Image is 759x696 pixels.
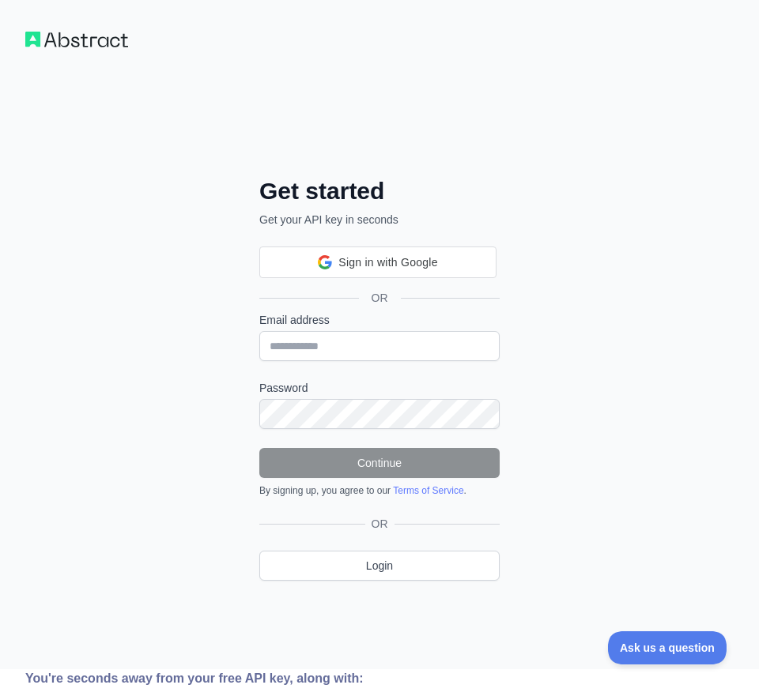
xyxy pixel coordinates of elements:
[259,380,500,396] label: Password
[259,177,500,205] h2: Get started
[359,290,401,306] span: OR
[259,484,500,497] div: By signing up, you agree to our .
[365,516,395,532] span: OR
[259,312,500,328] label: Email address
[25,669,511,688] div: You're seconds away from your free API key, along with:
[259,448,500,478] button: Continue
[259,246,497,278] div: Sign in with Google
[608,631,727,664] iframe: Toggle Customer Support
[259,551,500,581] a: Login
[259,212,500,228] p: Get your API key in seconds
[25,32,128,47] img: Workflow
[338,254,437,271] span: Sign in with Google
[393,485,463,496] a: Terms of Service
